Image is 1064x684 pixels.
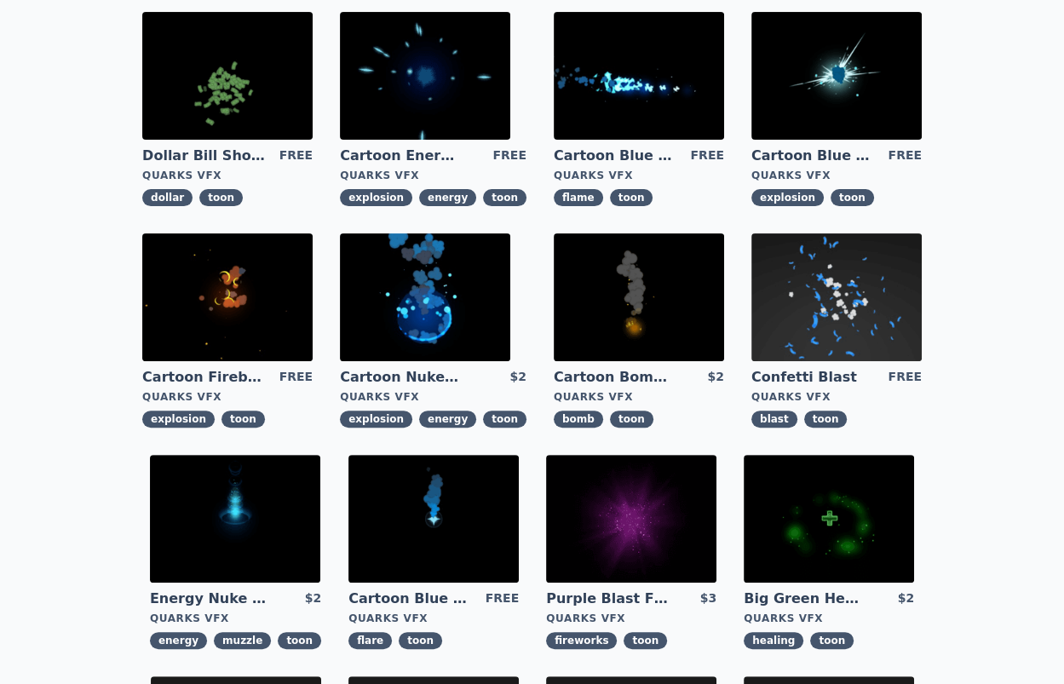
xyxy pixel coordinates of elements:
div: FREE [486,589,519,608]
span: explosion [340,411,412,428]
img: imgAlt [150,455,320,583]
span: flame [554,189,603,206]
div: $2 [707,368,723,387]
span: fireworks [546,632,617,649]
div: Quarks VFX [348,612,519,625]
span: explosion [340,189,412,206]
img: imgAlt [142,12,313,140]
div: Quarks VFX [554,390,724,404]
span: muzzle [214,632,271,649]
span: bomb [554,411,603,428]
div: $2 [305,589,321,608]
div: Quarks VFX [340,390,526,404]
a: Dollar Bill Shower [142,147,265,165]
img: imgAlt [554,233,724,361]
span: blast [751,411,797,428]
img: imgAlt [751,233,922,361]
span: toon [804,411,848,428]
div: Quarks VFX [751,390,922,404]
span: toon [810,632,854,649]
img: imgAlt [348,455,519,583]
a: Confetti Blast [751,368,874,387]
span: toon [278,632,321,649]
div: Quarks VFX [744,612,914,625]
div: FREE [690,147,723,165]
span: explosion [751,189,824,206]
div: Quarks VFX [142,169,313,182]
span: toon [483,411,526,428]
span: toon [831,189,874,206]
a: Cartoon Blue Gas Explosion [751,147,874,165]
span: toon [483,189,526,206]
a: Cartoon Nuke Energy Explosion [340,368,463,387]
img: imgAlt [340,233,510,361]
div: FREE [492,147,526,165]
span: energy [419,189,476,206]
img: imgAlt [142,233,313,361]
div: FREE [888,147,921,165]
a: Cartoon Blue Flamethrower [554,147,676,165]
a: Purple Blast Fireworks [546,589,669,608]
span: energy [419,411,476,428]
div: Quarks VFX [142,390,313,404]
span: explosion [142,411,215,428]
span: toon [221,411,265,428]
img: imgAlt [744,455,914,583]
div: FREE [888,368,921,387]
span: toon [624,632,667,649]
div: Quarks VFX [554,169,724,182]
img: imgAlt [546,455,716,583]
span: toon [610,411,653,428]
div: FREE [279,368,313,387]
div: FREE [279,147,313,165]
span: dollar [142,189,193,206]
span: toon [199,189,243,206]
a: Big Green Healing Effect [744,589,866,608]
span: toon [399,632,442,649]
a: Cartoon Blue Flare [348,589,471,608]
a: Cartoon Bomb Fuse [554,368,676,387]
span: flare [348,632,392,649]
span: energy [150,632,207,649]
a: Cartoon Fireball Explosion [142,368,265,387]
div: Quarks VFX [751,169,922,182]
img: imgAlt [554,12,724,140]
span: healing [744,632,803,649]
div: Quarks VFX [340,169,526,182]
a: Cartoon Energy Explosion [340,147,463,165]
a: Energy Nuke Muzzle Flash [150,589,273,608]
div: $3 [700,589,716,608]
img: imgAlt [340,12,510,140]
img: imgAlt [751,12,922,140]
div: Quarks VFX [546,612,716,625]
span: toon [610,189,653,206]
div: $2 [509,368,526,387]
div: $2 [898,589,914,608]
div: Quarks VFX [150,612,321,625]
